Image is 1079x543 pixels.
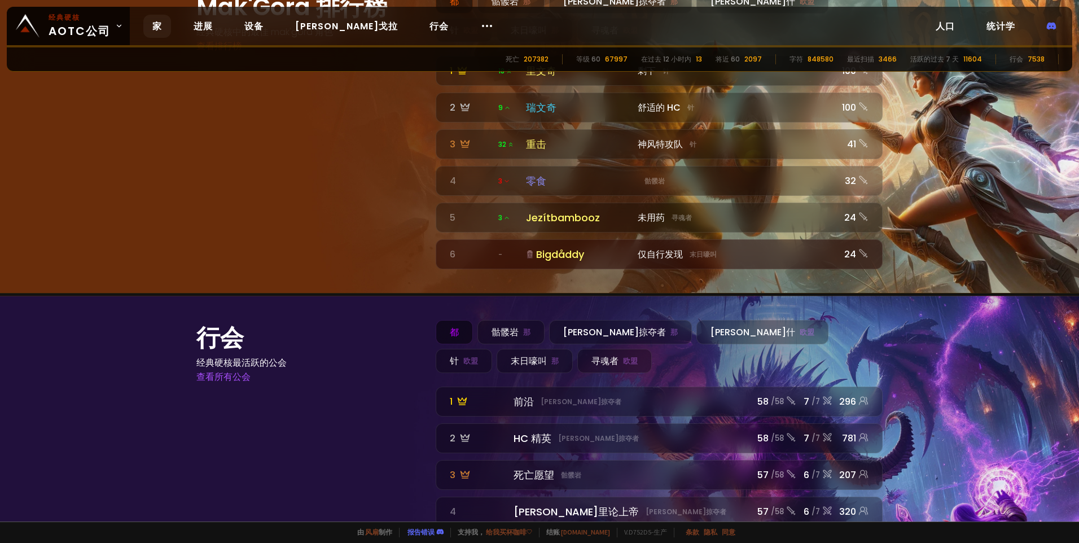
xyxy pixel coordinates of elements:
small: 欧盟 [623,356,638,367]
div: 等级 60 [576,54,600,64]
a: 统计学 [977,15,1024,38]
div: 13 [696,54,702,64]
div: 瑞文奇 [526,100,631,115]
span: 由 制作 [350,528,392,537]
font: 6 [450,247,455,261]
div: 零食 [526,173,631,189]
div: 将近 60 [716,54,740,64]
div: 行会 [1010,54,1023,64]
font: 3 [498,176,502,186]
font: 32 [498,139,506,150]
div: 848580 [808,54,834,64]
small: 那 [551,356,559,367]
small: 针 [690,139,696,150]
font: 3 [498,213,502,223]
a: 3 32 重击神风特攻队针41 [436,129,883,159]
a: 行会 [420,15,458,38]
font: Bigdåddy [536,247,584,262]
div: 207382 [524,54,549,64]
a: 5 3Jezítbambooz未用药寻魂者24 [436,203,883,233]
div: 都 [436,320,473,344]
font: 仅自行发现 [638,247,683,261]
h1: 行会 [196,320,422,356]
small: 末日嚎叫 [690,249,717,260]
div: 2097 [744,54,762,64]
h4: 经典硬核最活跃的公会 [196,356,422,370]
div: 字符 [789,54,803,64]
font: 24 [844,211,856,225]
div: 在过去 12 小时内 [641,54,691,64]
div: 7538 [1028,54,1045,64]
small: 寻魂者 [672,213,692,223]
a: 给我买杯咖啡 [486,528,532,536]
div: 3466 [879,54,897,64]
font: [PERSON_NAME]掠夺者 [563,325,666,339]
font: 4 [450,174,456,188]
a: 风扇 [365,528,379,536]
font: AOTC公司 [49,23,111,40]
span: 结账 [539,528,610,537]
div: 11604 [963,54,982,64]
small: 骷髅岩 [644,176,665,186]
font: 9 [498,103,503,113]
div: Jezítbambooz [526,210,631,225]
font: 末日嚎叫 [511,354,547,368]
a: 设备 [235,15,273,38]
a: 人口 [927,15,964,38]
a: 3 死亡愿望骷髅岩57 /586/7207 [436,460,883,490]
font: 针 [450,354,459,368]
font: 100 [842,100,856,115]
font: 5 [450,211,455,225]
a: 条款 [686,528,699,536]
a: 同意 [722,528,735,536]
span: V.D752D5-生产 [617,528,667,537]
a: 6 -Bigdåddy仅自行发现末日嚎叫24 [436,239,883,269]
div: 最近扫描 [847,54,874,64]
span: - [498,249,502,260]
small: 那 [523,327,530,338]
a: 1 前沿[PERSON_NAME]掠夺者58 /587/7296 [436,387,883,417]
a: 4 3 零食骷髅岩32 [436,166,883,196]
small: 针 [687,103,694,113]
a: 4 [PERSON_NAME]里论上帝[PERSON_NAME]掠夺者57 /586/7320 [436,497,883,527]
a: [DOMAIN_NAME] [561,528,610,536]
small: 欧盟 [800,327,814,338]
font: 41 [847,137,856,151]
div: 67997 [605,54,628,64]
a: 2 HC 精英[PERSON_NAME]掠夺者58 /587/7781 [436,423,883,453]
a: 2 9瑞文奇舒适的 HC针100 [436,93,883,122]
font: 寻魂者 [591,354,619,368]
a: 查看所有公会 [196,370,251,383]
font: [PERSON_NAME]什 [710,325,795,339]
font: 24 [844,247,856,261]
font: 未用药 [638,211,665,225]
a: 隐私 [704,528,717,536]
a: 经典硬核AOTC公司 [7,7,130,45]
a: 家 [143,15,171,38]
span: 支持我， [450,528,532,537]
small: 那 [670,327,678,338]
a: 进展 [185,15,222,38]
font: 神风特攻队 [638,137,683,151]
font: 骷髅岩 [492,325,519,339]
a: [PERSON_NAME]戈拉 [286,15,407,38]
small: 欧盟 [463,356,478,367]
font: 3 [450,137,455,151]
small: 经典硬核 [49,12,111,23]
font: 32 [845,174,856,188]
div: 死亡 [506,54,519,64]
a: 报告错误 [407,528,435,536]
div: 重击 [526,137,631,152]
div: 活跃的过去 7 天 [910,54,959,64]
font: 舒适的 HC [638,100,681,115]
font: 2 [450,100,455,115]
